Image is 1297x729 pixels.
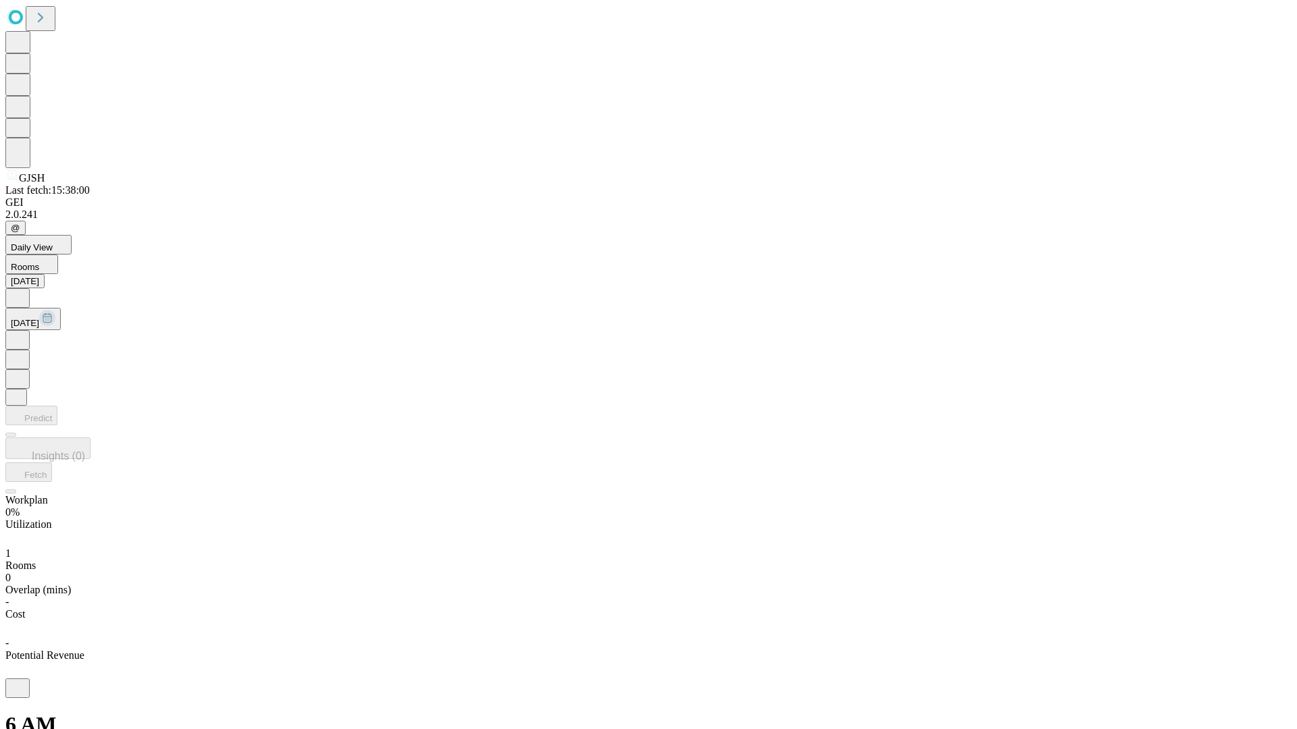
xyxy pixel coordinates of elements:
span: 0 [5,572,11,583]
span: Cost [5,608,25,620]
span: [DATE] [11,318,39,328]
button: @ [5,221,26,235]
span: GJSH [19,172,45,184]
span: 0% [5,506,20,518]
div: GEI [5,196,1292,209]
span: Daily View [11,242,53,252]
span: Rooms [11,262,39,272]
button: Predict [5,406,57,425]
span: Potential Revenue [5,649,84,661]
button: Daily View [5,235,72,254]
span: Last fetch: 15:38:00 [5,184,90,196]
span: Workplan [5,494,48,506]
span: 1 [5,547,11,559]
button: [DATE] [5,308,61,330]
button: Rooms [5,254,58,274]
span: Utilization [5,518,51,530]
div: 2.0.241 [5,209,1292,221]
span: @ [11,223,20,233]
button: [DATE] [5,274,45,288]
span: - [5,637,9,649]
button: Fetch [5,462,52,482]
span: Rooms [5,560,36,571]
span: - [5,596,9,607]
span: Overlap (mins) [5,584,71,595]
span: Insights (0) [32,450,85,462]
button: Insights (0) [5,437,91,459]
